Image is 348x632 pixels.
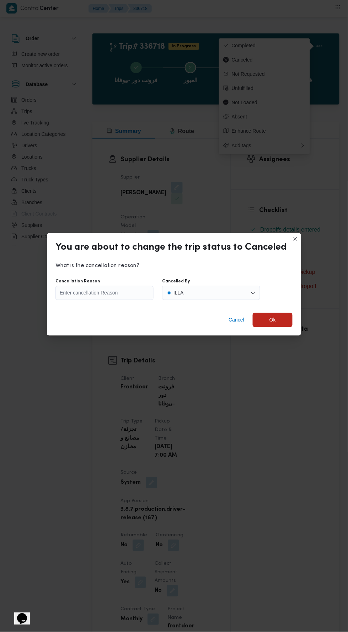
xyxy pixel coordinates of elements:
[269,316,276,324] span: Ok
[226,313,247,327] button: Cancel
[7,604,30,625] iframe: chat widget
[55,242,287,253] div: You are about to change the trip status to Canceled
[229,316,244,324] span: Cancel
[173,286,184,300] div: ILLA
[291,235,300,243] button: Closes this modal window
[55,279,100,285] label: Cancellation Reason
[55,262,293,270] p: What is the cancellation reason?
[162,279,190,285] label: Cancelled By
[162,286,260,300] button: ILLA
[253,313,293,327] button: Ok
[55,286,154,300] input: Enter cancellation Reason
